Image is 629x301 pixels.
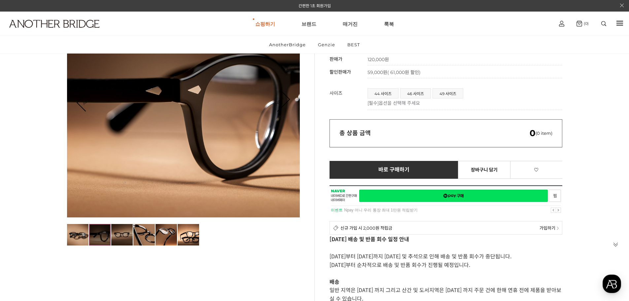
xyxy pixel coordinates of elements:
a: 브랜드 [301,12,316,36]
img: logo [9,20,99,28]
a: 홈 [2,209,44,226]
span: 판매가 [330,56,342,62]
strong: [DATE] 배송 및 반품 회수 일정 안내 [330,235,409,243]
a: 바로 구매하기 [330,161,459,179]
a: 44 사이즈 [368,89,398,98]
span: 옵션을 선택해 주세요 [379,100,420,106]
span: 신규 가입 시 2,000원 적립금 [340,225,392,231]
span: ( 61,000원 할인) [387,69,421,75]
strong: 배송 [330,278,339,285]
span: 대화 [60,220,68,225]
a: Genzie [312,36,341,53]
em: 0 [530,128,536,138]
strong: 총 상품 금액 [339,130,371,137]
span: 가입하기 [540,225,555,231]
img: cart [577,21,582,26]
a: 신규 가입 시 2,000원 적립금 가입하기 [330,221,562,235]
strong: 120,000원 [367,56,389,62]
a: 49 사이즈 [433,89,463,98]
a: BEST [342,36,366,53]
img: search [601,21,606,26]
a: 간편한 1초 회원가입 [298,3,331,8]
a: AnotherBridge [263,36,311,53]
span: 할인판매가 [330,69,351,75]
a: 쇼핑하기 [255,12,275,36]
a: 설정 [85,209,127,226]
span: 설정 [102,219,110,225]
th: 사이즈 [330,85,367,110]
img: npay_sp_more.png [557,227,559,230]
img: cart [559,21,564,26]
p: [DATE]부터 순차적으로 배송 및 반품 회수가 진행될 예정입니다. [330,260,562,269]
a: 매거진 [343,12,358,36]
a: 대화 [44,209,85,226]
p: [DATE]부터 [DATE]까지 [DATE] 및 추석으로 인해 배송 및 반품 회수가 중단됩니다. [330,252,562,260]
span: (0) [582,21,589,26]
a: (0) [577,21,589,26]
a: 룩북 [384,12,394,36]
span: 홈 [21,219,25,225]
p: [필수] [367,99,559,106]
li: 46 사이즈 [400,88,431,98]
img: detail_membership.png [333,225,339,231]
span: 바로 구매하기 [378,167,410,173]
a: 장바구니 담기 [458,161,510,179]
span: 59,000원 [367,69,421,75]
a: 46 사이즈 [401,89,431,98]
a: Next [269,91,289,111]
li: 44 사이즈 [367,88,399,98]
img: d8a971c8d4098888606ba367a792ad14.jpg [67,224,88,245]
a: logo [3,20,98,44]
a: Prev [78,91,97,111]
span: (0 item) [530,131,552,136]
